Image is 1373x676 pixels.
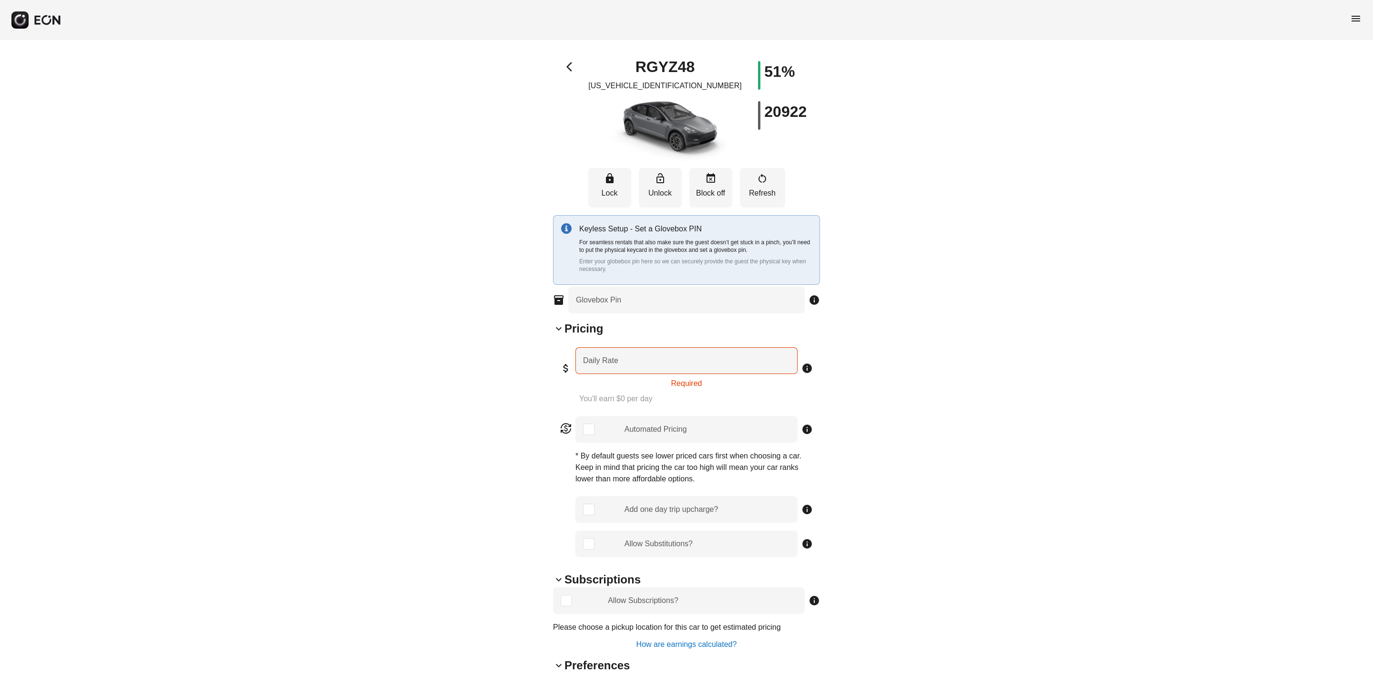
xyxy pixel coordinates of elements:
[801,363,813,374] span: info
[625,424,687,435] div: Automated Pricing
[575,374,798,389] div: Required
[639,168,682,208] button: Unlock
[564,658,630,673] h2: Preferences
[583,355,618,366] label: Daily Rate
[564,572,641,587] h2: Subscriptions
[801,504,813,515] span: info
[809,294,820,306] span: info
[694,187,727,199] p: Block off
[635,61,695,73] h1: RGYZ48
[579,393,813,405] p: You'll earn $0 per day
[553,660,564,671] span: keyboard_arrow_down
[553,622,781,633] p: Please choose a pickup location for this car to get estimated pricing
[553,574,564,585] span: keyboard_arrow_down
[553,294,564,306] span: inventory_2
[801,424,813,435] span: info
[635,639,738,650] a: How are earnings calculated?
[576,294,621,306] label: Glovebox Pin
[579,223,812,235] p: Keyless Setup - Set a Glovebox PIN
[579,258,812,273] p: Enter your globebox pin here so we can securely provide the guest the physical key when necessary.
[608,595,678,606] div: Allow Subscriptions?
[553,323,564,334] span: keyboard_arrow_down
[801,538,813,550] span: info
[593,187,626,199] p: Lock
[598,95,732,162] img: car
[745,187,780,199] p: Refresh
[625,504,718,515] div: Add one day trip upcharge?
[561,223,572,234] img: info
[560,363,572,374] span: attach_money
[1350,13,1362,24] span: menu
[757,173,768,184] span: restart_alt
[560,423,572,434] span: currency_exchange
[764,106,807,117] h1: 20922
[740,168,785,208] button: Refresh
[625,538,693,550] div: Allow Substitutions?
[579,239,812,254] p: For seamless rentals that also make sure the guest doesn’t get stuck in a pinch, you’ll need to p...
[764,66,795,77] h1: 51%
[655,173,666,184] span: lock_open
[588,80,742,92] p: [US_VEHICLE_IDENTIFICATION_NUMBER]
[705,173,717,184] span: event_busy
[566,61,578,73] span: arrow_back_ios
[575,450,813,485] p: * By default guests see lower priced cars first when choosing a car. Keep in mind that pricing th...
[809,595,820,606] span: info
[644,187,677,199] p: Unlock
[588,168,631,208] button: Lock
[604,173,615,184] span: lock
[689,168,732,208] button: Block off
[564,321,603,336] h2: Pricing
